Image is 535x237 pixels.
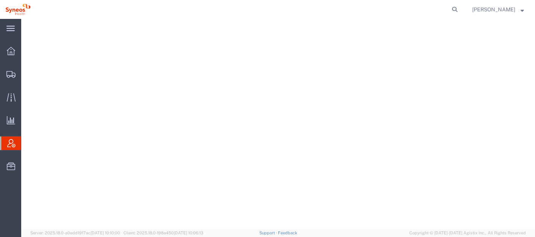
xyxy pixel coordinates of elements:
[409,230,526,236] span: Copyright © [DATE]-[DATE] Agistix Inc., All Rights Reserved
[30,231,120,235] span: Server: 2025.18.0-a0edd1917ac
[5,4,31,15] img: logo
[472,5,515,14] span: Julie Ryan
[123,231,203,235] span: Client: 2025.18.0-198a450
[278,231,297,235] a: Feedback
[472,5,524,14] button: [PERSON_NAME]
[21,19,535,229] iframe: FS Legacy Container
[259,231,278,235] a: Support
[90,231,120,235] span: [DATE] 10:10:00
[174,231,203,235] span: [DATE] 10:06:13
